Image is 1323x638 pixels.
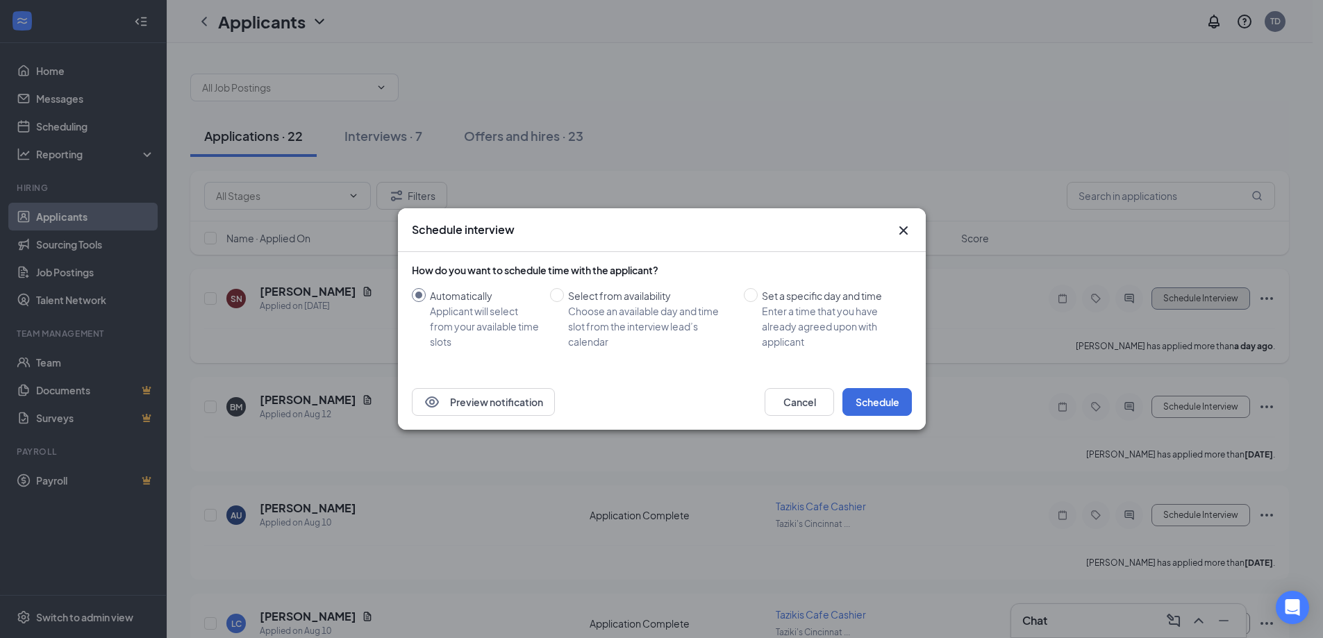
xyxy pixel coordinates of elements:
[762,288,901,303] div: Set a specific day and time
[895,222,912,239] button: Close
[412,222,515,237] h3: Schedule interview
[412,263,912,277] div: How do you want to schedule time with the applicant?
[424,394,440,410] svg: Eye
[762,303,901,349] div: Enter a time that you have already agreed upon with applicant
[412,388,555,416] button: EyePreview notification
[1276,591,1309,624] div: Open Intercom Messenger
[842,388,912,416] button: Schedule
[895,222,912,239] svg: Cross
[568,303,733,349] div: Choose an available day and time slot from the interview lead’s calendar
[765,388,834,416] button: Cancel
[568,288,733,303] div: Select from availability
[430,288,539,303] div: Automatically
[430,303,539,349] div: Applicant will select from your available time slots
